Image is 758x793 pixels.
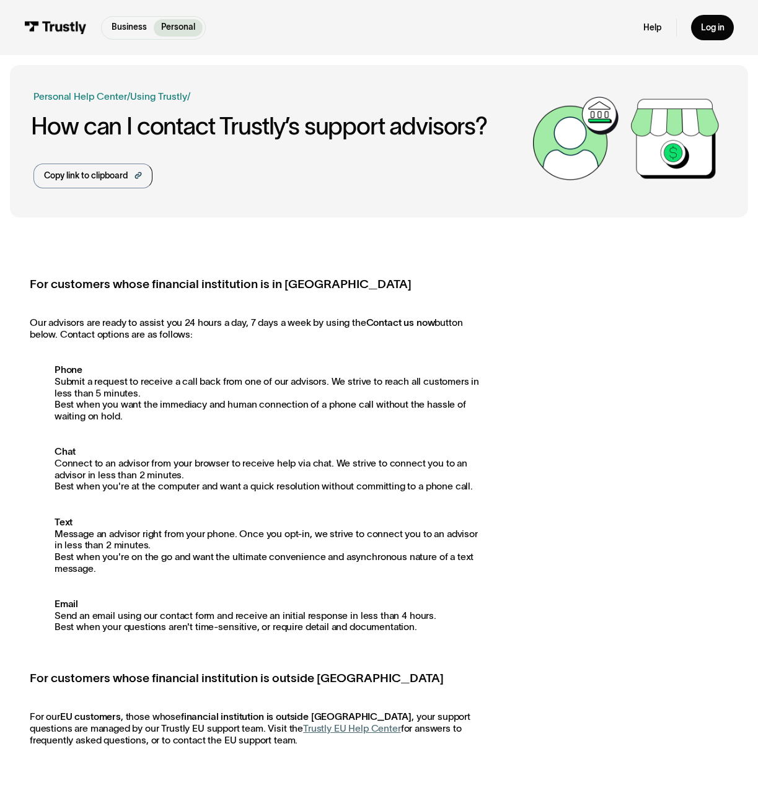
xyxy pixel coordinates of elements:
[55,446,76,457] strong: Chat
[154,19,202,37] a: Personal
[181,711,412,722] strong: financial institution is outside [GEOGRAPHIC_DATA]
[691,15,734,40] a: Log in
[30,517,480,574] p: Message an advisor right from your phone. Once you opt-in, we strive to connect you to an advisor...
[33,89,127,103] a: Personal Help Center
[30,364,480,422] p: Submit a request to receive a call back from one of our advisors. We strive to reach all customer...
[60,711,121,722] strong: EU customers
[104,19,154,37] a: Business
[30,317,480,340] p: Our advisors are ready to assist you 24 hours a day, 7 days a week by using the button below. Con...
[30,446,480,493] p: Connect to an advisor from your browser to receive help via chat. We strive to connect you to an ...
[701,22,725,33] div: Log in
[55,364,82,375] strong: Phone
[30,671,444,685] strong: For customers whose financial institution is outside [GEOGRAPHIC_DATA]
[55,517,73,527] strong: Text
[303,723,401,734] a: Trustly EU Help Center
[187,89,190,103] div: /
[127,89,130,103] div: /
[24,21,87,34] img: Trustly Logo
[55,598,78,609] strong: Email
[130,91,187,102] a: Using Trustly
[30,711,480,746] p: For our , those whose , your support questions are managed by our Trustly EU support team. Visit ...
[366,317,435,328] strong: Contact us now
[161,21,195,33] p: Personal
[33,164,152,188] a: Copy link to clipboard
[31,113,526,140] h1: How can I contact Trustly’s support advisors?
[30,598,480,633] p: Send an email using our contact form and receive an initial response in less than 4 hours. Best w...
[30,277,412,291] strong: For customers whose financial institution is in [GEOGRAPHIC_DATA]
[643,22,661,33] a: Help
[112,21,147,33] p: Business
[44,170,128,182] div: Copy link to clipboard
